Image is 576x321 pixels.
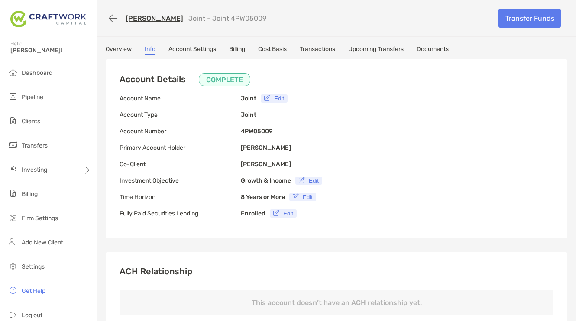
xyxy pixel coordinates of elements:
p: Account Name [120,93,241,104]
img: pipeline icon [8,91,18,102]
a: [PERSON_NAME] [126,14,183,22]
img: Zoe Logo [10,3,86,35]
img: get-help icon [8,285,18,295]
img: firm-settings icon [8,212,18,223]
b: Enrolled [241,210,265,217]
span: Get Help [22,287,45,295]
p: Account Type [120,109,241,120]
b: 4PW05009 [241,128,273,135]
a: Billing [229,45,245,55]
p: Co-Client [120,159,241,170]
span: Billing [22,190,38,198]
b: 8 Years or More [241,193,285,201]
a: Overview [106,45,132,55]
img: transfers icon [8,140,18,150]
span: [PERSON_NAME]! [10,47,91,54]
span: Firm Settings [22,215,58,222]
img: logout icon [8,309,18,320]
img: settings icon [8,261,18,271]
button: Edit [270,209,297,218]
a: Account Settings [168,45,216,55]
span: Investing [22,166,47,173]
span: Clients [22,118,40,125]
img: clients icon [8,116,18,126]
button: Edit [261,94,288,103]
button: Edit [289,193,316,201]
a: Upcoming Transfers [348,45,404,55]
p: Time Horizon [120,192,241,202]
p: Primary Account Holder [120,142,241,153]
span: Transfers [22,142,48,149]
span: Add New Client [22,239,63,246]
b: Joint [241,111,256,119]
span: Settings [22,263,45,270]
a: Transfer Funds [498,9,561,28]
p: This account doesn’t have an ACH relationship yet. [120,290,553,315]
p: COMPLETE [206,74,243,85]
a: Transactions [300,45,335,55]
img: add_new_client icon [8,237,18,247]
span: Dashboard [22,69,52,77]
b: Joint [241,95,256,102]
button: Edit [295,177,322,185]
h3: ACH Relationship [120,266,553,276]
img: dashboard icon [8,67,18,77]
a: Cost Basis [258,45,287,55]
span: Log out [22,311,42,319]
b: [PERSON_NAME] [241,144,291,151]
p: Investment Objective [120,175,241,186]
b: [PERSON_NAME] [241,160,291,168]
p: Account Number [120,126,241,137]
span: Pipeline [22,93,43,101]
h3: Account Details [120,73,250,86]
img: billing icon [8,188,18,199]
a: Info [145,45,155,55]
b: Growth & Income [241,177,291,184]
p: Fully Paid Securities Lending [120,208,241,219]
a: Documents [417,45,449,55]
img: investing icon [8,164,18,174]
p: Joint - Joint 4PW05009 [188,14,266,22]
